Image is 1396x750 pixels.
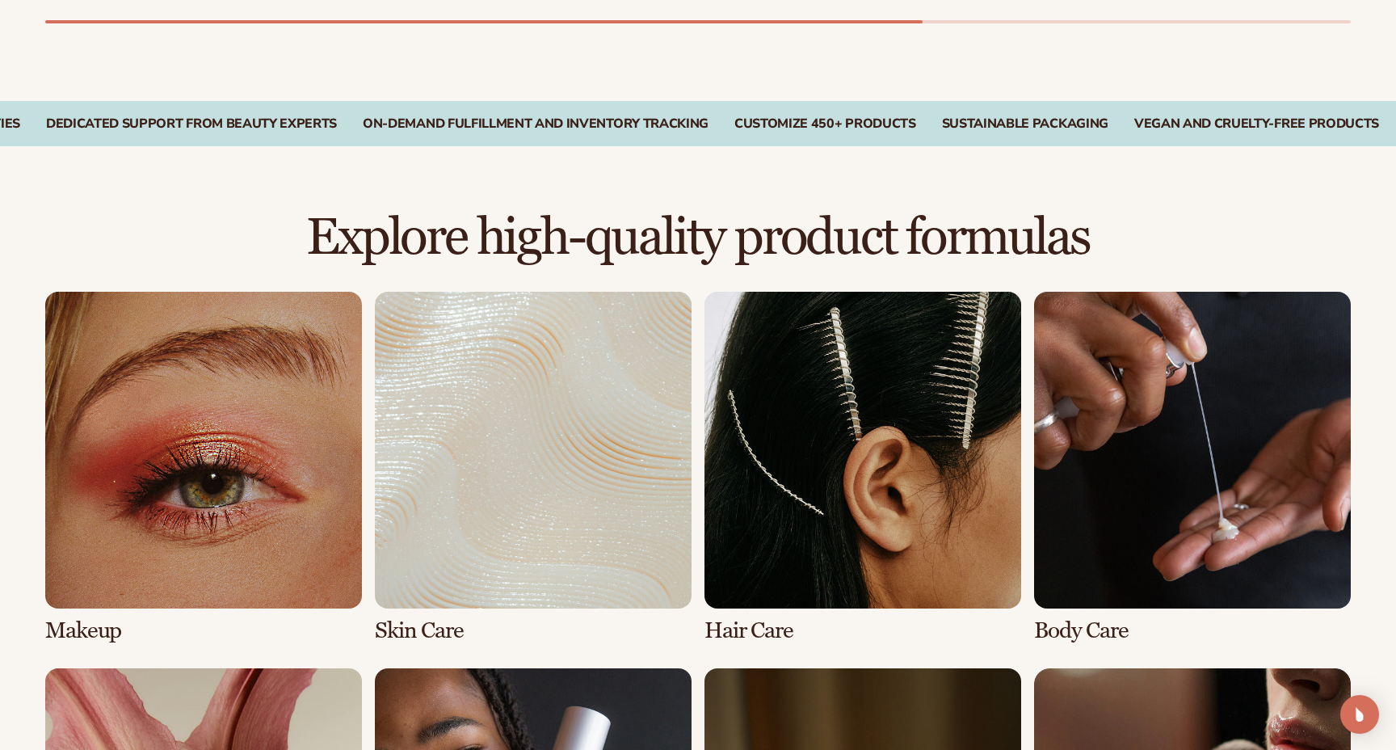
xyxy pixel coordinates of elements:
[704,292,1021,643] div: 3 / 8
[375,292,692,643] div: 2 / 8
[46,116,337,132] div: Dedicated Support From Beauty Experts
[1340,695,1379,734] div: Open Intercom Messenger
[1034,292,1351,643] div: 4 / 8
[942,116,1108,132] div: SUSTAINABLE PACKAGING
[45,211,1351,265] h2: Explore high-quality product formulas
[375,618,692,643] h3: Skin Care
[363,116,709,132] div: On-Demand Fulfillment and Inventory Tracking
[45,292,362,643] div: 1 / 8
[45,618,362,643] h3: Makeup
[704,618,1021,643] h3: Hair Care
[1034,618,1351,643] h3: Body Care
[1134,116,1379,132] div: VEGAN AND CRUELTY-FREE PRODUCTS
[734,116,916,132] div: CUSTOMIZE 450+ PRODUCTS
